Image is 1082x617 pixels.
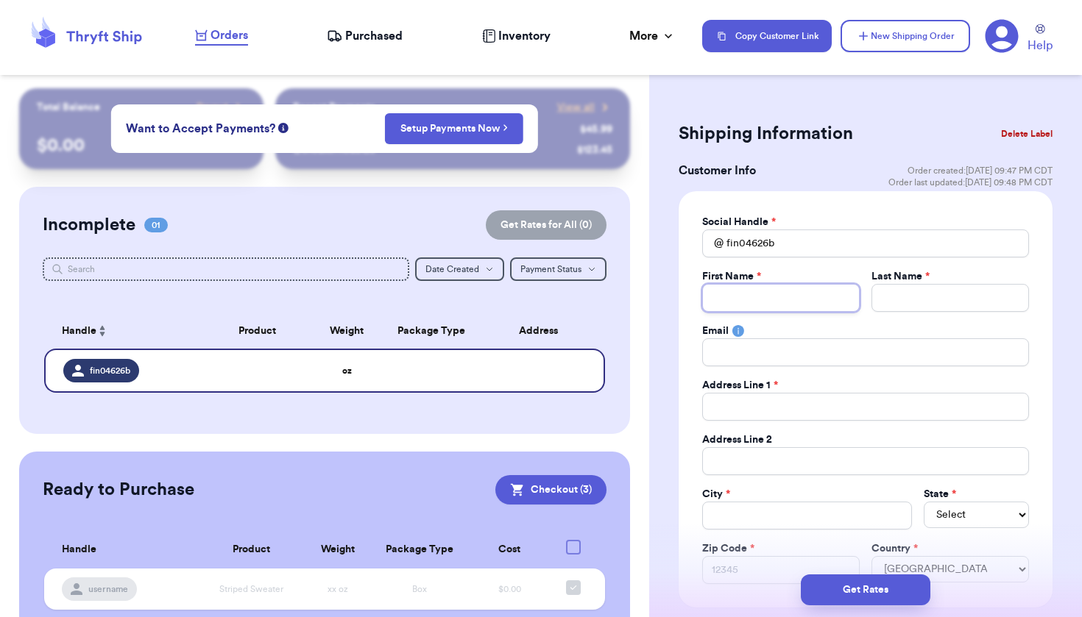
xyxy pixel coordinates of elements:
th: Product [197,531,305,568]
button: Date Created [415,257,504,281]
p: Recent Payments [293,100,375,115]
input: Search [43,257,409,281]
button: Sort ascending [96,322,108,340]
th: Package Type [371,531,469,568]
label: First Name [702,269,761,284]
th: Cost [469,531,551,568]
th: Weight [305,531,371,568]
h3: Customer Info [679,162,756,179]
a: Setup Payments Now [400,121,509,136]
label: Last Name [871,269,930,284]
label: Social Handle [702,215,776,229]
p: Total Balance [37,100,100,115]
button: Setup Payments Now [385,113,524,144]
span: Handle [62,324,96,339]
a: Orders [195,26,248,46]
p: $ 0.00 [37,134,246,157]
label: City [702,487,730,502]
label: Address Line 1 [702,378,778,393]
span: xx oz [328,585,348,593]
h2: Incomplete [43,213,135,237]
button: Payment Status [510,257,607,281]
label: Address Line 2 [702,432,772,447]
strong: oz [342,366,352,375]
label: Country [871,541,918,556]
span: fin04626b [90,365,130,377]
a: Help [1028,24,1053,54]
th: Address [481,313,604,349]
span: 01 [144,218,168,232]
span: Payout [197,100,228,115]
label: State [924,487,956,502]
input: 12345 [702,556,860,584]
span: Inventory [498,27,551,45]
button: Get Rates [801,574,930,605]
div: More [629,27,676,45]
span: Order created: [DATE] 09:47 PM CDT [908,165,1053,176]
span: Help [1028,37,1053,54]
button: Copy Customer Link [702,20,832,52]
button: Delete Label [995,118,1058,150]
a: View all [557,100,612,115]
label: Zip Code [702,541,754,556]
span: Box [412,585,427,593]
label: Email [702,324,729,338]
span: Purchased [345,27,403,45]
span: Order last updated: [DATE] 09:48 PM CDT [888,176,1053,188]
span: Handle [62,542,96,557]
button: Get Rates for All (0) [486,210,607,240]
div: $ 45.99 [580,122,612,137]
div: $ 123.45 [577,143,612,157]
span: Want to Accept Payments? [126,120,275,138]
th: Weight [314,313,381,349]
th: Package Type [381,313,481,349]
h2: Ready to Purchase [43,478,194,502]
span: Orders [211,26,248,44]
span: username [88,583,128,595]
span: View all [557,100,595,115]
span: Date Created [425,265,479,274]
a: Payout [197,100,246,115]
a: Purchased [327,27,403,45]
th: Product [202,313,314,349]
span: $0.00 [498,585,521,593]
span: Payment Status [520,265,581,274]
button: Checkout (3) [495,475,607,504]
h2: Shipping Information [679,122,853,146]
span: Striped Sweater [219,585,283,593]
div: @ [702,229,724,257]
a: Inventory [482,27,551,45]
button: New Shipping Order [841,20,970,52]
